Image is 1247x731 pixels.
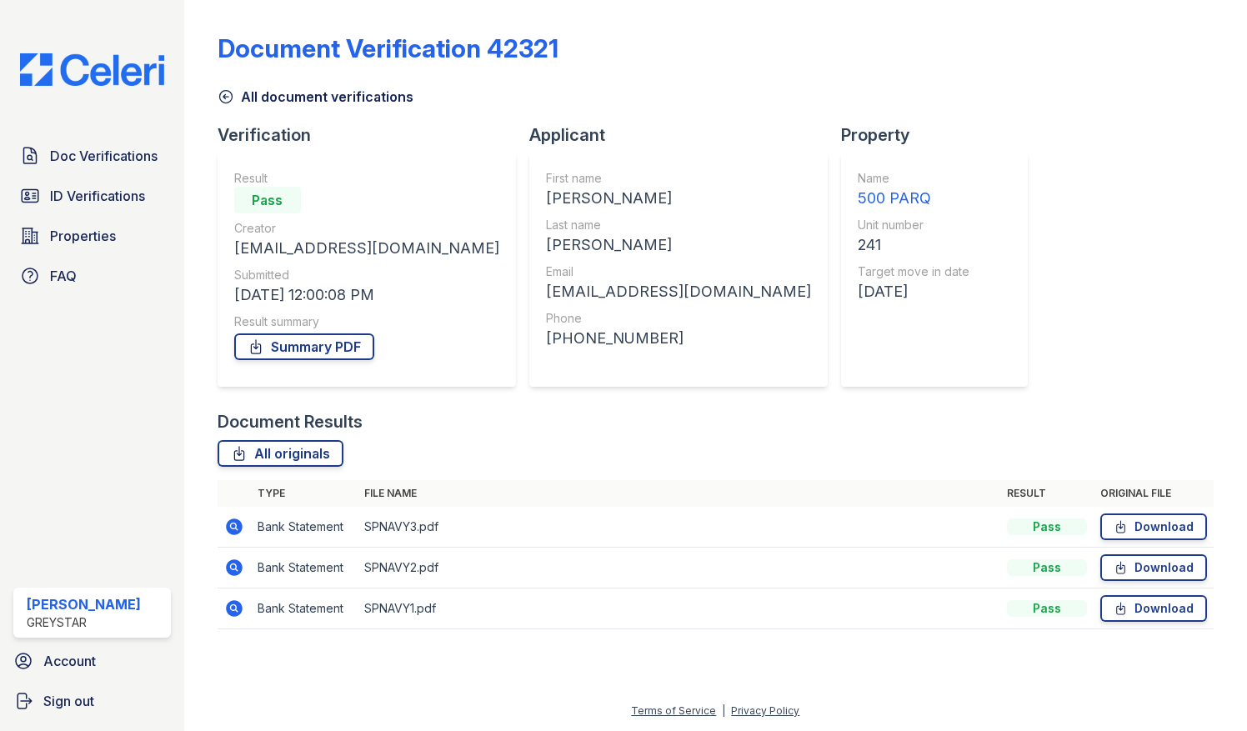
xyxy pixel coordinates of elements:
[218,410,363,433] div: Document Results
[251,588,358,629] td: Bank Statement
[234,187,301,213] div: Pass
[731,704,799,717] a: Privacy Policy
[1007,600,1087,617] div: Pass
[13,219,171,253] a: Properties
[43,651,96,671] span: Account
[631,704,716,717] a: Terms of Service
[1094,480,1214,507] th: Original file
[858,170,969,210] a: Name 500 PARQ
[234,283,499,307] div: [DATE] 12:00:08 PM
[529,123,841,147] div: Applicant
[546,187,811,210] div: [PERSON_NAME]
[234,237,499,260] div: [EMAIL_ADDRESS][DOMAIN_NAME]
[50,146,158,166] span: Doc Verifications
[546,233,811,257] div: [PERSON_NAME]
[218,440,343,467] a: All originals
[858,187,969,210] div: 500 PARQ
[858,263,969,280] div: Target move in date
[50,186,145,206] span: ID Verifications
[50,226,116,246] span: Properties
[858,170,969,187] div: Name
[1000,480,1094,507] th: Result
[546,217,811,233] div: Last name
[1100,595,1207,622] a: Download
[218,33,558,63] div: Document Verification 42321
[546,310,811,327] div: Phone
[358,548,1001,588] td: SPNAVY2.pdf
[27,594,141,614] div: [PERSON_NAME]
[251,507,358,548] td: Bank Statement
[7,644,178,678] a: Account
[234,170,499,187] div: Result
[358,588,1001,629] td: SPNAVY1.pdf
[234,333,374,360] a: Summary PDF
[1007,518,1087,535] div: Pass
[234,220,499,237] div: Creator
[251,480,358,507] th: Type
[858,233,969,257] div: 241
[13,139,171,173] a: Doc Verifications
[546,280,811,303] div: [EMAIL_ADDRESS][DOMAIN_NAME]
[546,170,811,187] div: First name
[1100,554,1207,581] a: Download
[1007,559,1087,576] div: Pass
[234,313,499,330] div: Result summary
[358,507,1001,548] td: SPNAVY3.pdf
[546,327,811,350] div: [PHONE_NUMBER]
[858,280,969,303] div: [DATE]
[13,179,171,213] a: ID Verifications
[234,267,499,283] div: Submitted
[358,480,1001,507] th: File name
[841,123,1041,147] div: Property
[218,87,413,107] a: All document verifications
[43,691,94,711] span: Sign out
[7,53,178,86] img: CE_Logo_Blue-a8612792a0a2168367f1c8372b55b34899dd931a85d93a1a3d3e32e68fde9ad4.png
[722,704,725,717] div: |
[858,217,969,233] div: Unit number
[251,548,358,588] td: Bank Statement
[7,684,178,718] a: Sign out
[50,266,77,286] span: FAQ
[1100,513,1207,540] a: Download
[218,123,529,147] div: Verification
[546,263,811,280] div: Email
[27,614,141,631] div: Greystar
[13,259,171,293] a: FAQ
